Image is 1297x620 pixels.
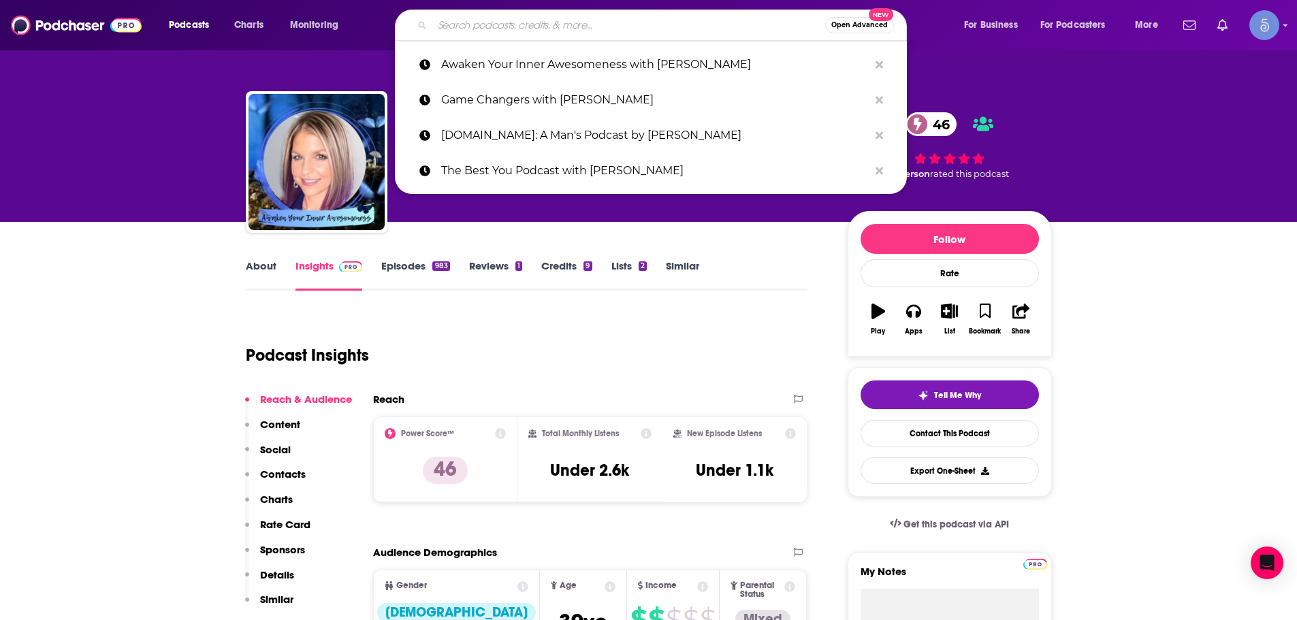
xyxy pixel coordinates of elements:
span: Tell Me Why [934,390,981,401]
button: Apps [896,295,931,344]
img: Awaken Your Inner Awesomeness with Melissa Oatman-A daily dose of spirituality and self improvement [249,94,385,230]
div: 2 [639,261,647,271]
button: Open AdvancedNew [825,17,894,33]
div: Open Intercom Messenger [1251,546,1283,579]
a: Lists2 [611,259,647,291]
span: Podcasts [169,16,209,35]
h2: New Episode Listens [687,429,762,438]
p: 46 [423,457,468,484]
div: Rate [861,259,1039,287]
p: Reach & Audience [260,393,352,406]
button: open menu [1031,14,1125,36]
h3: Under 2.6k [550,460,629,480]
p: Contacts [260,468,306,480]
p: Rate Card [260,518,310,531]
a: 46 [906,112,957,136]
a: Pro website [1023,557,1047,570]
p: Similar [260,593,293,606]
a: Reviews1 [469,259,522,291]
h2: Total Monthly Listens [542,429,619,438]
button: open menu [955,14,1035,36]
input: Search podcasts, credits, & more... [432,14,825,36]
span: rated this podcast [930,169,1009,179]
button: Play [861,295,896,344]
button: Show profile menu [1249,10,1279,40]
a: Charts [225,14,272,36]
a: Contact This Podcast [861,420,1039,446]
p: Content [260,418,300,431]
h2: Audience Demographics [373,546,497,559]
p: Undaunted.Life: A Man's Podcast by Kyle Thompson [441,118,869,153]
h2: Power Score™ [401,429,454,438]
a: [DOMAIN_NAME]: A Man's Podcast by [PERSON_NAME] [395,118,907,153]
h2: Reach [373,393,404,406]
button: Share [1003,295,1038,344]
button: Export One-Sheet [861,457,1039,484]
span: Charts [234,16,263,35]
span: For Podcasters [1040,16,1106,35]
p: Social [260,443,291,456]
a: Credits9 [541,259,592,291]
a: Get this podcast via API [879,508,1021,541]
a: InsightsPodchaser Pro [295,259,363,291]
div: Share [1012,327,1030,336]
div: 983 [432,261,449,271]
a: About [246,259,276,291]
a: The Best You Podcast with [PERSON_NAME] [395,153,907,189]
button: open menu [281,14,356,36]
span: Monitoring [290,16,338,35]
button: Contacts [245,468,306,493]
button: Sponsors [245,543,305,568]
p: Details [260,568,294,581]
span: For Business [964,16,1018,35]
button: List [931,295,967,344]
span: New [869,8,893,21]
div: 9 [583,261,592,271]
img: User Profile [1249,10,1279,40]
button: Rate Card [245,518,310,543]
button: Social [245,443,291,468]
p: The Best You Podcast with Nick Carrier [441,153,869,189]
a: Game Changers with [PERSON_NAME] [395,82,907,118]
button: open menu [1125,14,1175,36]
a: Similar [666,259,699,291]
div: 1 [515,261,522,271]
h1: Podcast Insights [246,345,369,365]
p: Charts [260,493,293,506]
a: Awaken Your Inner Awesomeness with [PERSON_NAME] [395,47,907,82]
p: Awaken Your Inner Awesomeness with Melissa Oatman [441,47,869,82]
a: Show notifications dropdown [1178,14,1201,37]
div: 46 1 personrated this podcast [848,103,1052,188]
p: Game Changers with Molly Fletcher [441,82,869,118]
span: Open Advanced [831,22,888,29]
div: Bookmark [969,327,1001,336]
button: tell me why sparkleTell Me Why [861,380,1039,409]
h3: Under 1.1k [696,460,773,480]
span: 46 [919,112,957,136]
button: Follow [861,224,1039,254]
span: Parental Status [740,581,782,599]
button: Similar [245,593,293,618]
span: Logged in as Spiral5-G1 [1249,10,1279,40]
img: Podchaser Pro [1023,559,1047,570]
img: Podchaser - Follow, Share and Rate Podcasts [11,12,142,38]
img: tell me why sparkle [918,390,929,401]
a: Show notifications dropdown [1212,14,1233,37]
span: Gender [396,581,427,590]
button: open menu [159,14,227,36]
span: Income [645,581,677,590]
img: Podchaser Pro [339,261,363,272]
div: List [944,327,955,336]
span: More [1135,16,1158,35]
button: Content [245,418,300,443]
span: Get this podcast via API [903,519,1009,530]
button: Bookmark [967,295,1003,344]
span: 1 person [893,169,930,179]
p: Sponsors [260,543,305,556]
button: Details [245,568,294,593]
button: Charts [245,493,293,518]
label: My Notes [861,565,1039,589]
div: Search podcasts, credits, & more... [408,10,920,41]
